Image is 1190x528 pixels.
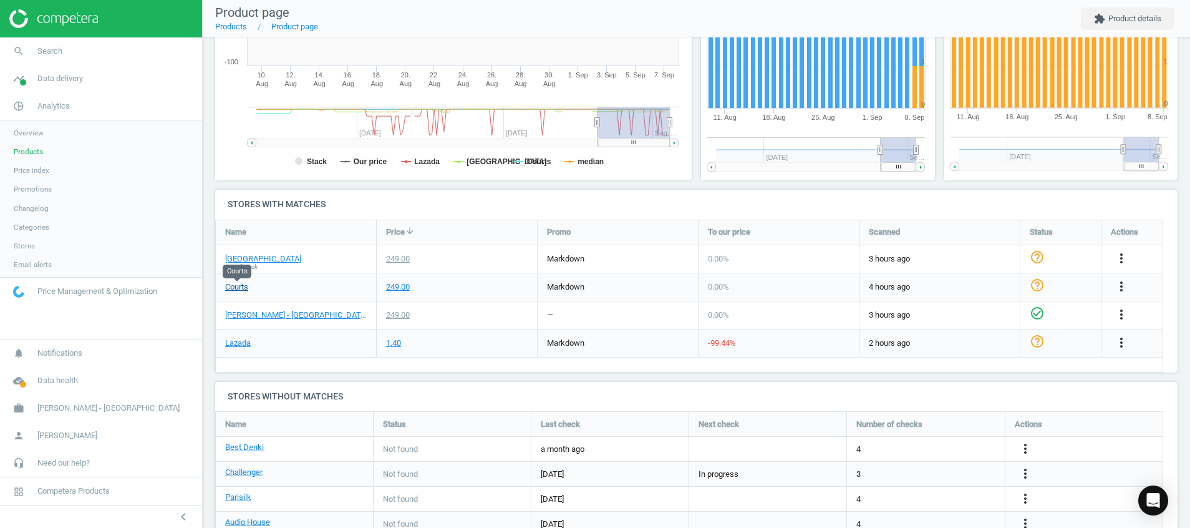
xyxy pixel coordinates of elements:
tspan: Stack [307,157,327,166]
button: more_vert [1018,441,1033,457]
span: 3 hours ago [869,253,1010,265]
button: chevron_left [168,509,199,525]
i: person [7,424,31,447]
tspan: 3. Sep [597,71,617,79]
span: Email alerts [14,260,52,270]
i: notifications [7,341,31,365]
tspan: Aug [284,80,297,87]
i: extension [1094,13,1105,24]
a: [GEOGRAPHIC_DATA] [225,253,301,265]
i: timeline [7,67,31,90]
tspan: 18. [372,71,382,79]
span: [PERSON_NAME] [37,430,97,441]
h4: Stores with matches [215,190,1178,219]
tspan: 1. Sep [568,71,588,79]
span: Actions [1111,227,1138,238]
span: 4 hours ago [869,281,1010,293]
span: Not found [383,469,418,480]
img: wGWNvw8QSZomAAAAABJRU5ErkJggg== [13,286,24,298]
i: more_vert [1114,279,1129,294]
img: ajHJNr6hYgQAAAAASUVORK5CYII= [9,9,98,28]
span: Price index [14,165,49,175]
button: more_vert [1018,491,1033,507]
tspan: 12. [286,71,295,79]
span: Next check [699,419,739,430]
span: To our price [708,227,750,238]
span: Changelog [14,203,49,213]
tspan: 18. Aug [1005,114,1028,121]
span: Competera Products [37,486,110,497]
tspan: Aug [457,80,470,87]
button: extensionProduct details [1081,7,1174,30]
span: 4 [856,494,861,505]
text: 1 [921,58,925,66]
tspan: 14. [315,71,324,79]
span: Not found [383,494,418,505]
tspan: 30. [544,71,554,79]
span: Name [225,419,246,430]
tspan: 11. Aug [956,114,979,121]
i: search [7,39,31,63]
span: Status [1030,227,1053,238]
span: 0.00 % [708,282,729,291]
tspan: [GEOGRAPHIC_DATA] [467,157,546,166]
tspan: Aug [256,80,268,87]
text: -100 [225,58,238,66]
span: Number of checks [856,419,922,430]
i: pie_chart_outlined [7,94,31,118]
i: cloud_done [7,369,31,393]
span: Data delivery [37,73,83,84]
text: 0 [1164,100,1168,108]
span: [PERSON_NAME] - [GEOGRAPHIC_DATA] [37,403,180,414]
a: Parisilk [225,492,251,503]
div: 1.40 [386,338,401,349]
span: 0.00 % [708,310,729,320]
span: Data health [37,375,78,386]
span: Price [386,227,405,238]
tspan: 28. [516,71,525,79]
i: more_vert [1018,491,1033,506]
a: Challenger [225,467,263,478]
tspan: 20. [401,71,410,79]
tspan: Aug [400,80,412,87]
i: help_outline [1030,278,1045,293]
span: Last check [541,419,580,430]
button: more_vert [1114,335,1129,351]
span: Need our help? [37,457,90,469]
span: 3 [856,469,861,480]
tspan: Se… [909,154,924,161]
tspan: 25. Aug [1055,114,1078,121]
div: Open Intercom Messenger [1138,486,1168,516]
span: Promotions [14,184,52,194]
i: work [7,396,31,420]
tspan: 26. [487,71,496,79]
text: 0 [921,100,925,108]
tspan: Se… [1153,154,1168,161]
button: more_vert [1114,279,1129,295]
div: 249.00 [386,253,410,265]
tspan: Aug [342,80,354,87]
span: Overview [14,128,44,138]
i: headset_mic [7,451,31,475]
span: Product page [215,5,289,20]
span: Products [14,147,43,157]
tspan: Aug [543,80,556,87]
span: In progress [699,469,738,480]
tspan: 22. [430,71,439,79]
span: Scanned [869,227,900,238]
span: Analytics [37,100,70,112]
span: Actions [1015,419,1042,430]
button: more_vert [1114,251,1129,267]
text: 1 [1164,58,1168,66]
div: 249.00 [386,281,410,293]
button: more_vert [1114,307,1129,323]
tspan: 8. Sep [1148,114,1168,121]
span: Not found [383,444,418,455]
i: more_vert [1114,307,1129,322]
tspan: 24. [458,71,468,79]
button: more_vert [1018,466,1033,482]
a: Best Denki [225,442,264,453]
span: Name [225,227,246,238]
i: more_vert [1018,466,1033,481]
tspan: Lazada [414,157,440,166]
